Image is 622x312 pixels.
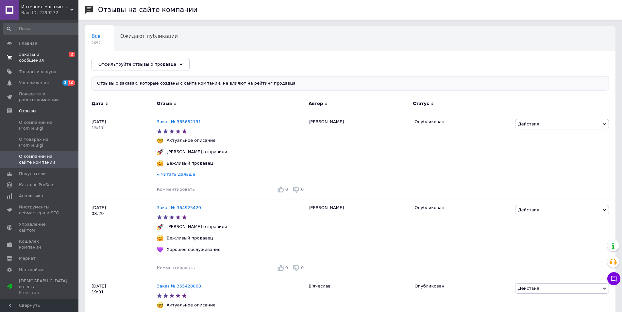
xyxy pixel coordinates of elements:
[3,23,81,35] input: Поиск
[98,62,176,67] span: Отфильтруйте отзывы о продавце
[165,224,229,230] div: [PERSON_NAME] отправили
[414,283,510,289] div: Опубликован
[19,193,43,199] span: Аналитика
[19,222,60,233] span: Управление сайтом
[120,33,178,39] span: Ожидают публикации
[157,246,163,253] img: :purple_heart:
[518,286,539,291] span: Действия
[19,267,43,273] span: Настройки
[19,278,67,296] span: [DEMOGRAPHIC_DATA] и счета
[413,101,429,107] span: Статус
[157,302,163,308] img: :nerd_face:
[301,187,304,192] span: 0
[157,119,201,124] a: Заказ № 365652131
[92,58,162,64] span: Опубликованы без комме...
[607,272,620,285] button: Чат с покупателем
[19,80,49,86] span: Уведомления
[19,204,60,216] span: Инструменты вебмастера и SEO
[157,284,201,288] a: Заказ № 365428868
[157,172,305,179] div: Читать дальше
[165,160,215,166] div: Вежливый продавец
[157,101,172,107] span: Отзыв
[414,119,510,125] div: Опубликован
[85,51,176,76] div: Опубликованы без комментария
[19,41,37,46] span: Главная
[68,80,75,86] span: 10
[157,137,163,144] img: :nerd_face:
[98,6,197,14] h1: Отзывы на сайте компании
[518,207,539,212] span: Действия
[165,302,217,308] div: Актуальное описание
[157,187,195,192] span: Комментировать
[85,114,157,200] div: [DATE] 15:17
[19,290,67,296] div: Prom топ
[19,171,46,177] span: Покупатели
[21,10,78,16] div: Ваш ID: 2399272
[92,41,101,45] span: 2657
[518,122,539,126] span: Действия
[19,137,60,148] span: О товарах на Prom и Bigl
[19,182,54,188] span: Каталог ProSale
[309,101,323,107] span: Автор
[285,265,288,270] span: 0
[69,52,75,57] span: 2
[301,265,304,270] span: 0
[161,172,195,177] span: Читать дальше
[157,160,163,167] img: :hugging_face:
[305,200,411,278] div: [PERSON_NAME]
[157,265,195,270] span: Комментировать
[92,76,609,90] div: Отзывы о заказах, которые созданы с сайта компании, не влияют на рейтинг продавца
[157,223,163,230] img: :rocket:
[21,4,70,10] span: Интернет-магазин "FreshOil"
[62,80,68,86] span: 3
[92,33,101,39] span: Все
[19,120,60,131] span: О компании на Prom и Bigl
[157,235,163,241] img: :hugging_face:
[19,108,36,114] span: Отзывы
[157,205,201,210] a: Заказ № 364925420
[19,91,60,103] span: Показатели работы компании
[414,205,510,211] div: Опубликован
[157,265,195,271] div: Комментировать
[19,255,36,261] span: Маркет
[165,138,217,143] div: Актуальное описание
[92,101,104,107] span: Дата
[165,235,215,241] div: Вежливый продавец
[19,154,60,165] span: О компании на сайте компании
[157,149,163,155] img: :rocket:
[305,114,411,200] div: [PERSON_NAME]
[165,247,222,253] div: Хорошее обслуживание
[85,200,157,278] div: [DATE] 08:29
[165,149,229,155] div: [PERSON_NAME] отправили
[285,187,288,192] span: 0
[19,69,56,75] span: Товары и услуги
[19,238,60,250] span: Кошелек компании
[19,52,60,63] span: Заказы и сообщения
